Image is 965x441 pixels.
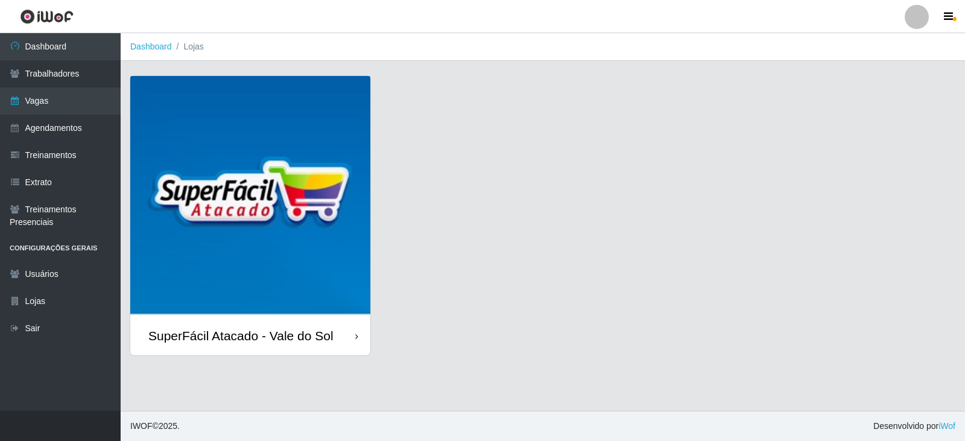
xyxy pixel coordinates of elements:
span: © 2025 . [130,420,180,433]
span: IWOF [130,421,153,431]
li: Lojas [172,40,204,53]
img: CoreUI Logo [20,9,74,24]
img: cardImg [130,76,370,316]
span: Desenvolvido por [873,420,955,433]
nav: breadcrumb [121,33,965,61]
div: SuperFácil Atacado - Vale do Sol [148,328,334,343]
a: iWof [938,421,955,431]
a: SuperFácil Atacado - Vale do Sol [130,76,370,355]
a: Dashboard [130,42,172,51]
